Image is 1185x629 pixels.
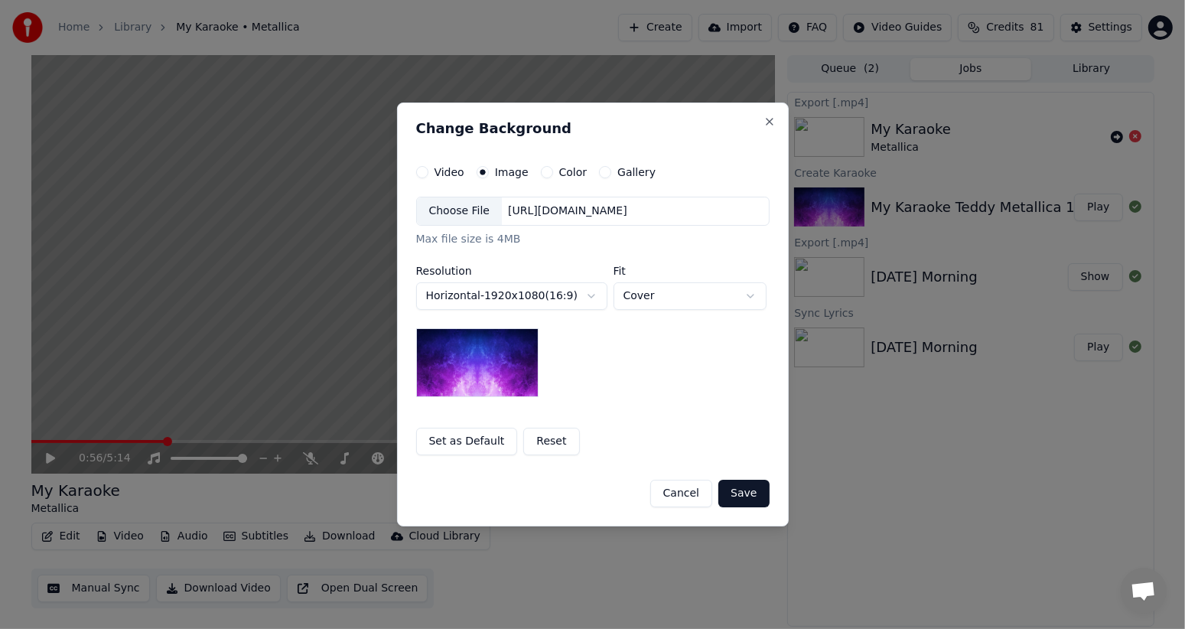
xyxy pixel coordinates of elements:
label: Video [435,167,464,178]
button: Cancel [650,480,712,507]
label: Resolution [416,266,607,276]
label: Fit [614,266,767,276]
h2: Change Background [416,122,770,135]
button: Set as Default [416,428,518,455]
label: Gallery [617,167,656,178]
div: Max file size is 4MB [416,232,770,247]
div: [URL][DOMAIN_NAME] [502,204,633,219]
label: Image [495,167,529,178]
label: Color [559,167,588,178]
div: Choose File [417,197,503,225]
button: Save [718,480,769,507]
button: Reset [523,428,579,455]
